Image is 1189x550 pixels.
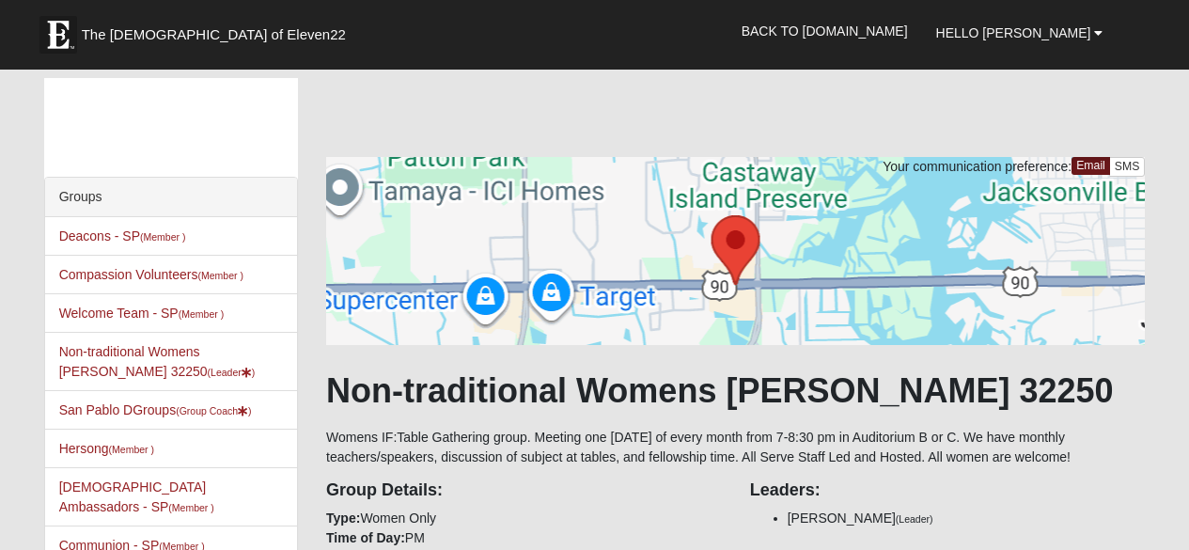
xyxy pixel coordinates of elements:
[45,178,297,217] div: Groups
[922,9,1118,56] a: Hello [PERSON_NAME]
[896,513,933,525] small: (Leader)
[39,16,77,54] img: Eleven22 logo
[59,344,256,379] a: Non-traditional Womens [PERSON_NAME] 32250(Leader)
[168,502,213,513] small: (Member )
[883,159,1072,174] span: Your communication preference:
[1072,157,1110,175] a: Email
[326,480,722,501] h4: Group Details:
[59,479,214,514] a: [DEMOGRAPHIC_DATA] Ambassadors - SP(Member )
[59,267,243,282] a: Compassion Volunteers(Member )
[59,402,252,417] a: San Pablo DGroups(Group Coach)
[326,370,1145,411] h1: Non-traditional Womens [PERSON_NAME] 32250
[198,270,243,281] small: (Member )
[936,25,1091,40] span: Hello [PERSON_NAME]
[788,509,1146,528] li: [PERSON_NAME]
[109,444,154,455] small: (Member )
[326,511,360,526] strong: Type:
[59,228,186,244] a: Deacons - SP(Member )
[727,8,922,55] a: Back to [DOMAIN_NAME]
[179,308,224,320] small: (Member )
[176,405,251,416] small: (Group Coach )
[30,7,406,54] a: The [DEMOGRAPHIC_DATA] of Eleven22
[82,25,346,44] span: The [DEMOGRAPHIC_DATA] of Eleven22
[140,231,185,243] small: (Member )
[59,306,225,321] a: Welcome Team - SP(Member )
[59,441,154,456] a: Hersong(Member )
[208,367,256,378] small: (Leader )
[1109,157,1146,177] a: SMS
[750,480,1146,501] h4: Leaders:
